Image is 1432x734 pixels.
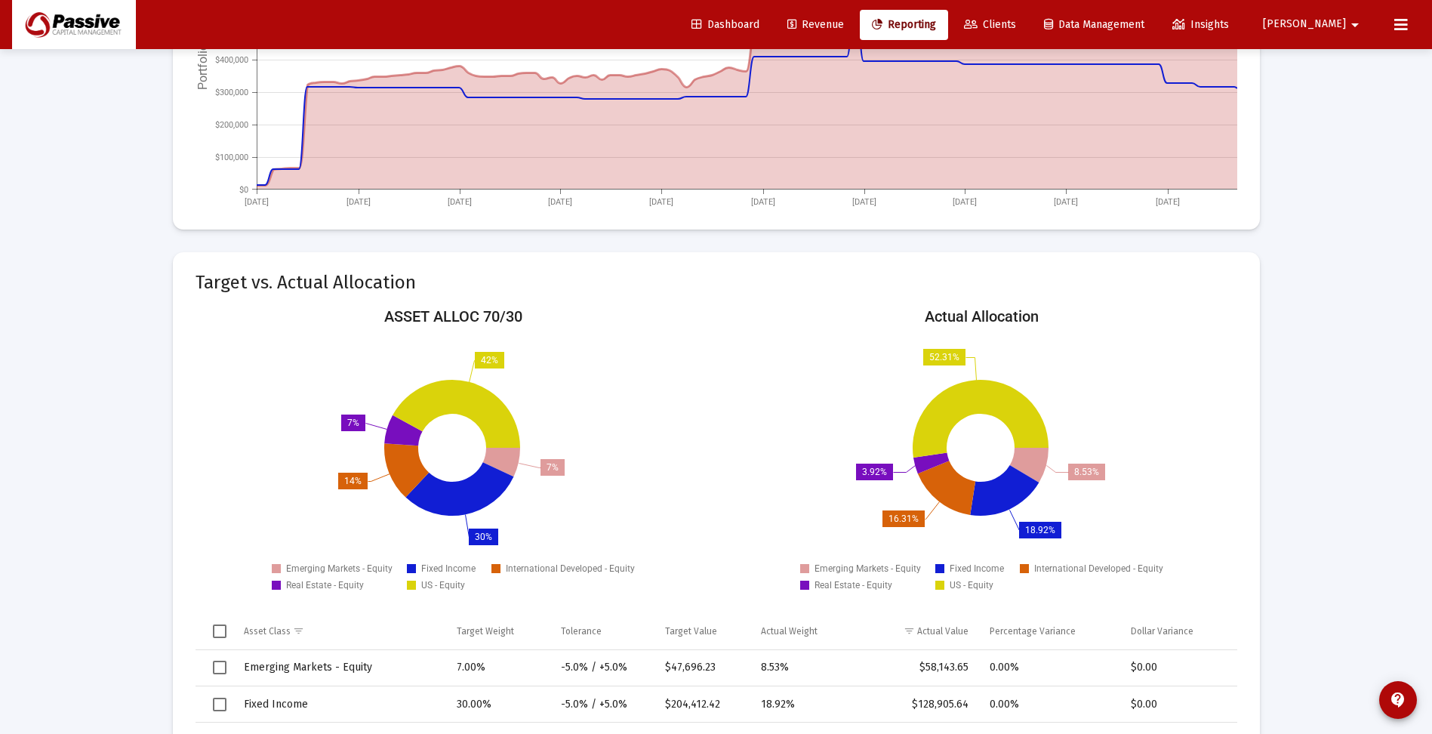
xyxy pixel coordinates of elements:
[475,532,492,542] text: 30%
[347,418,359,428] text: 7%
[457,625,514,637] div: Target Weight
[1160,10,1241,40] a: Insights
[751,197,775,207] text: [DATE]
[213,625,226,638] div: Select all
[383,307,522,325] text: ASSET ALLOC 70/30
[23,10,125,40] img: Dashboard
[691,18,759,31] span: Dashboard
[950,580,993,591] text: US - Equity
[446,613,550,649] td: Column Target Weight
[761,697,844,712] div: 18.92%
[1245,9,1382,39] button: [PERSON_NAME]
[1346,10,1364,40] mat-icon: arrow_drop_down
[852,197,876,207] text: [DATE]
[561,625,602,637] div: Tolerance
[665,660,740,675] div: $47,696.23
[815,563,921,574] text: Emerging Markets - Equity
[448,197,472,207] text: [DATE]
[904,625,915,637] span: Show filter options for column 'Actual Value'
[990,697,1110,712] div: 0.00%
[1074,467,1099,477] text: 8.53%
[990,660,1110,675] div: 0.00%
[506,563,635,574] text: International Developed - Equity
[649,197,673,207] text: [DATE]
[953,197,977,207] text: [DATE]
[215,55,248,65] text: $400,000
[286,580,364,591] text: Real Estate - Equity
[761,660,844,675] div: 8.53%
[548,197,572,207] text: [DATE]
[990,625,1076,637] div: Percentage Variance
[245,197,269,207] text: [DATE]
[1172,18,1229,31] span: Insights
[787,18,844,31] span: Revenue
[286,563,393,574] text: Emerging Markets - Equity
[457,660,540,675] div: 7.00%
[293,625,304,637] span: Show filter options for column 'Asset Class'
[979,613,1120,649] td: Column Percentage Variance
[654,613,750,649] td: Column Target Value
[1044,18,1144,31] span: Data Management
[196,275,416,290] mat-card-title: Target vs. Actual Allocation
[964,18,1016,31] span: Clients
[761,625,818,637] div: Actual Weight
[1032,10,1156,40] a: Data Management
[561,660,644,675] div: -5.0% / +5.0%
[929,352,959,362] text: 52.31%
[1054,197,1078,207] text: [DATE]
[952,10,1028,40] a: Clients
[855,613,979,649] td: Column Actual Value
[239,185,248,195] text: $0
[1131,697,1223,712] div: $0.00
[815,580,892,591] text: Real Estate - Equity
[917,625,969,637] div: Actual Value
[665,697,740,712] div: $204,412.42
[481,355,498,365] text: 42%
[775,10,856,40] a: Revenue
[1156,197,1180,207] text: [DATE]
[233,613,447,649] td: Column Asset Class
[233,650,447,686] td: Emerging Markets - Equity
[1034,563,1163,574] text: International Developed - Equity
[346,197,371,207] text: [DATE]
[215,88,248,97] text: $300,000
[865,697,969,712] div: $128,905.64
[750,613,855,649] td: Column Actual Weight
[421,580,465,591] text: US - Equity
[215,153,248,162] text: $100,000
[457,697,540,712] div: 30.00%
[1389,691,1407,709] mat-icon: contact_support
[888,513,919,524] text: 16.31%
[872,18,936,31] span: Reporting
[1131,625,1193,637] div: Dollar Variance
[665,625,717,637] div: Target Value
[950,563,1004,574] text: Fixed Income
[344,476,362,486] text: 14%
[244,625,291,637] div: Asset Class
[561,697,644,712] div: -5.0% / +5.0%
[213,661,226,674] div: Select row
[1131,660,1223,675] div: $0.00
[213,698,226,711] div: Select row
[865,660,969,675] div: $58,143.65
[924,307,1038,325] text: Actual Allocation
[860,10,948,40] a: Reporting
[421,563,476,574] text: Fixed Income
[679,10,771,40] a: Dashboard
[1120,613,1236,649] td: Column Dollar Variance
[862,467,887,477] text: 3.92%
[1025,525,1055,535] text: 18.92%
[233,686,447,723] td: Fixed Income
[215,120,248,130] text: $200,000
[547,462,559,473] text: 7%
[550,613,654,649] td: Column Tolerance
[1263,18,1346,31] span: [PERSON_NAME]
